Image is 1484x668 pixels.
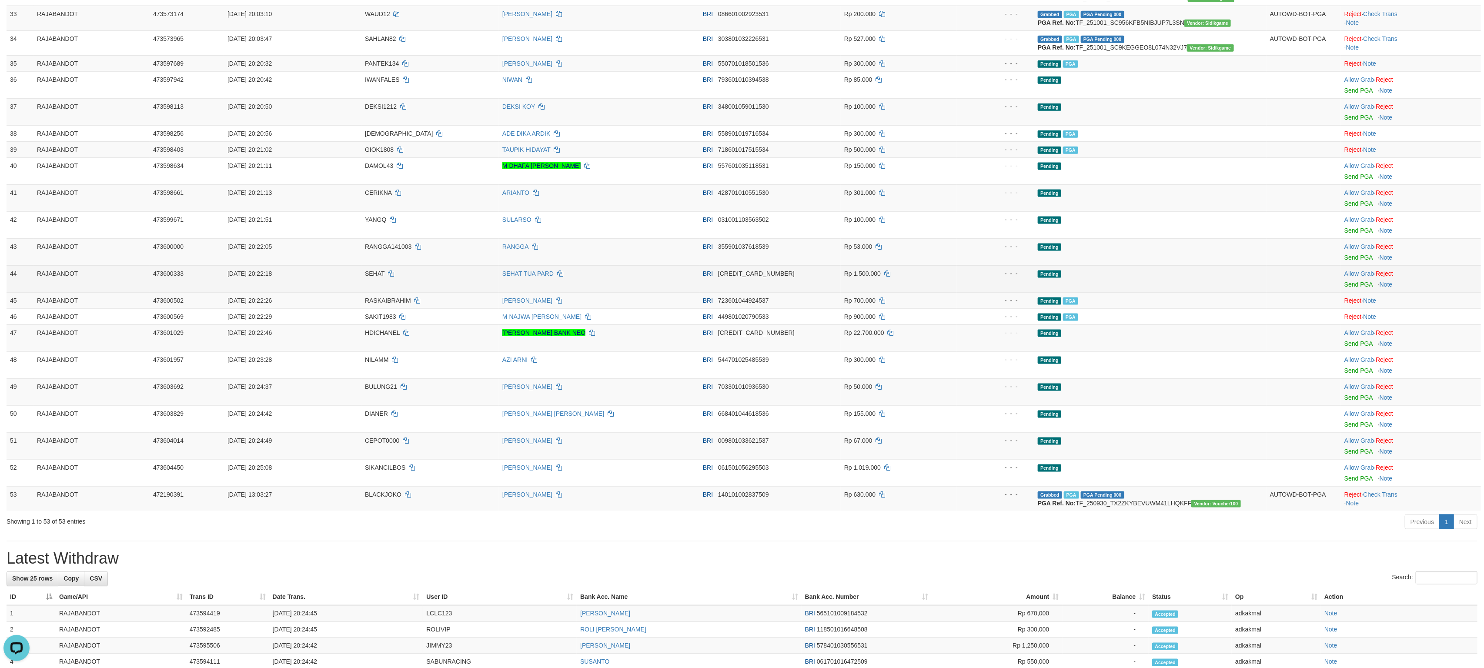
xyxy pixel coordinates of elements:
td: 37 [7,98,33,125]
td: · [1341,55,1481,71]
span: DAMOL43 [365,162,393,169]
span: Pending [1038,297,1061,305]
span: Copy 718601017515534 to clipboard [718,146,769,153]
a: M NAJWA [PERSON_NAME] [502,313,582,320]
td: 43 [7,238,33,265]
a: Note [1346,500,1359,507]
span: Marked by adkakmal [1063,130,1078,138]
a: Allow Grab [1344,329,1374,336]
span: PANTEK134 [365,60,399,67]
a: Allow Grab [1344,243,1374,250]
span: Pending [1038,271,1061,278]
span: Copy [64,575,79,582]
span: SEHAT [365,270,384,277]
td: 35 [7,55,33,71]
a: Note [1380,254,1393,261]
a: Note [1380,394,1393,401]
a: Note [1324,642,1337,649]
th: Date Trans.: activate to sort column ascending [269,589,423,605]
span: [DATE] 20:20:56 [227,130,272,137]
td: RAJABANDOT [33,211,150,238]
th: Bank Acc. Number: activate to sort column ascending [802,589,932,605]
td: RAJABANDOT [33,184,150,211]
a: Reject [1376,76,1393,83]
span: 473598113 [153,103,184,110]
span: IWANFALES [365,76,400,83]
span: · [1344,103,1376,110]
a: Allow Grab [1344,189,1374,196]
td: RAJABANDOT [33,141,150,157]
td: 46 [7,308,33,324]
a: Check Trans [1364,491,1398,498]
td: RAJABANDOT [33,125,150,141]
span: Rp 100.000 [844,103,876,110]
span: Pending [1038,147,1061,154]
a: Allow Grab [1344,464,1374,471]
div: - - - [960,296,1031,305]
span: Copy 428701010551530 to clipboard [718,189,769,196]
a: Reject [1376,243,1393,250]
span: · [1344,76,1376,83]
span: Copy 355901037618539 to clipboard [718,243,769,250]
a: Allow Grab [1344,162,1374,169]
a: AZI ARNI [502,356,528,363]
a: [PERSON_NAME] [502,297,552,304]
span: Vendor URL: https://secure9.1velocity.biz [1184,20,1231,27]
span: · [1344,162,1376,169]
a: [PERSON_NAME] [502,464,552,471]
div: - - - [960,145,1031,154]
a: [PERSON_NAME] BANK NEO [502,329,585,336]
div: - - - [960,269,1031,278]
span: Pending [1038,314,1061,321]
a: Send PGA [1344,367,1373,374]
a: Send PGA [1344,421,1373,428]
td: 45 [7,292,33,308]
a: [PERSON_NAME] [502,10,552,17]
a: Note [1346,19,1359,26]
a: Allow Grab [1344,410,1374,417]
div: - - - [960,215,1031,224]
a: Next [1454,514,1477,529]
span: Marked by adkakmal [1064,11,1079,18]
span: RANGGA141003 [365,243,411,250]
div: - - - [960,129,1031,138]
span: 473599671 [153,216,184,223]
a: Reject [1376,189,1393,196]
a: [PERSON_NAME] [580,610,630,617]
span: YANGQ [365,216,387,223]
th: Bank Acc. Name: activate to sort column ascending [577,589,802,605]
a: SUSANTO [580,658,609,665]
a: Reject [1376,329,1393,336]
span: DEKSI1212 [365,103,397,110]
a: Note [1364,130,1377,137]
span: Rp 1.500.000 [844,270,881,277]
span: Pending [1038,163,1061,170]
span: 473573965 [153,35,184,42]
a: Note [1324,658,1337,665]
span: Pending [1038,77,1061,84]
td: · [1341,141,1481,157]
input: Search: [1416,571,1477,584]
span: 473598403 [153,146,184,153]
span: Rp 500.000 [844,146,876,153]
td: · [1341,71,1481,98]
span: SAHLAN82 [365,35,396,42]
span: RASKAIBRAHIM [365,297,411,304]
td: · · [1341,30,1481,55]
span: Rp 700.000 [844,297,876,304]
span: SAKIT1983 [365,313,396,320]
a: CSV [84,571,108,586]
th: Game/API: activate to sort column ascending [56,589,186,605]
td: · [1341,125,1481,141]
span: Copy 303801032226531 to clipboard [718,35,769,42]
td: · · [1341,6,1481,30]
span: 473573174 [153,10,184,17]
td: · [1341,308,1481,324]
span: 473598256 [153,130,184,137]
a: Show 25 rows [7,571,58,586]
span: [DATE] 20:20:50 [227,103,272,110]
th: Op: activate to sort column ascending [1232,589,1321,605]
a: Reject [1376,356,1393,363]
td: RAJABANDOT [33,308,150,324]
span: BRI [703,146,713,153]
